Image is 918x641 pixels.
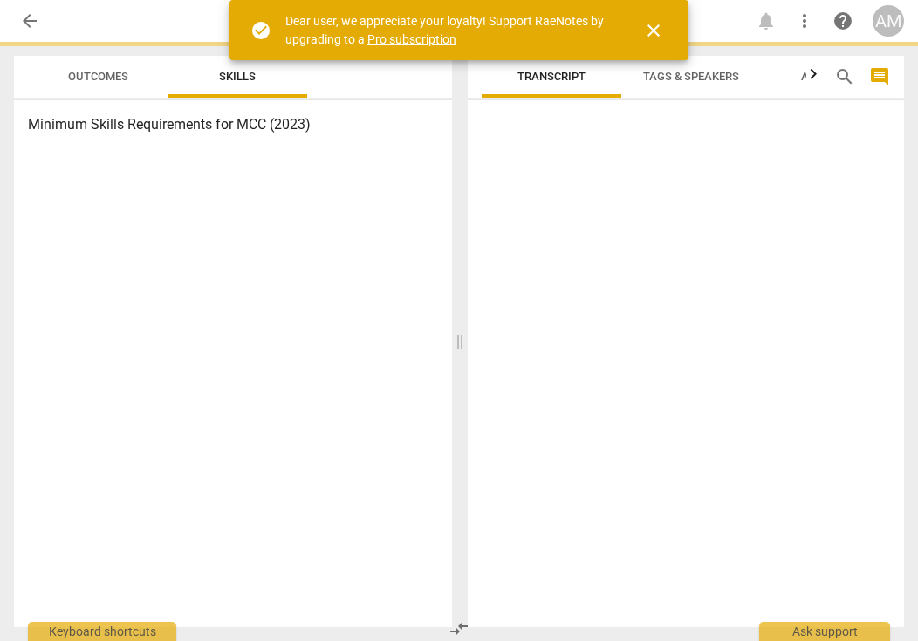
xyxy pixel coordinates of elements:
[367,32,456,46] a: Pro subscription
[801,70,860,83] span: Analytics
[449,618,469,639] span: compare_arrows
[517,70,586,83] span: Transcript
[250,20,271,41] span: check_circle
[827,5,859,37] a: Help
[832,10,853,31] span: help
[873,5,904,37] button: AM
[219,70,256,83] span: Skills
[759,622,890,641] div: Ask support
[869,66,890,87] span: comment
[285,12,612,48] div: Dear user, we appreciate your loyalty! Support RaeNotes by upgrading to a
[834,66,855,87] span: search
[831,63,859,91] button: Search
[794,10,815,31] span: more_vert
[28,114,438,135] h3: Minimum Skills Requirements for MCC (2023)
[643,70,739,83] span: Tags & Speakers
[28,622,176,641] div: Keyboard shortcuts
[19,10,40,31] span: arrow_back
[643,20,664,41] span: close
[866,63,894,91] button: Show/Hide comments
[633,10,675,51] button: Close
[68,70,128,83] span: Outcomes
